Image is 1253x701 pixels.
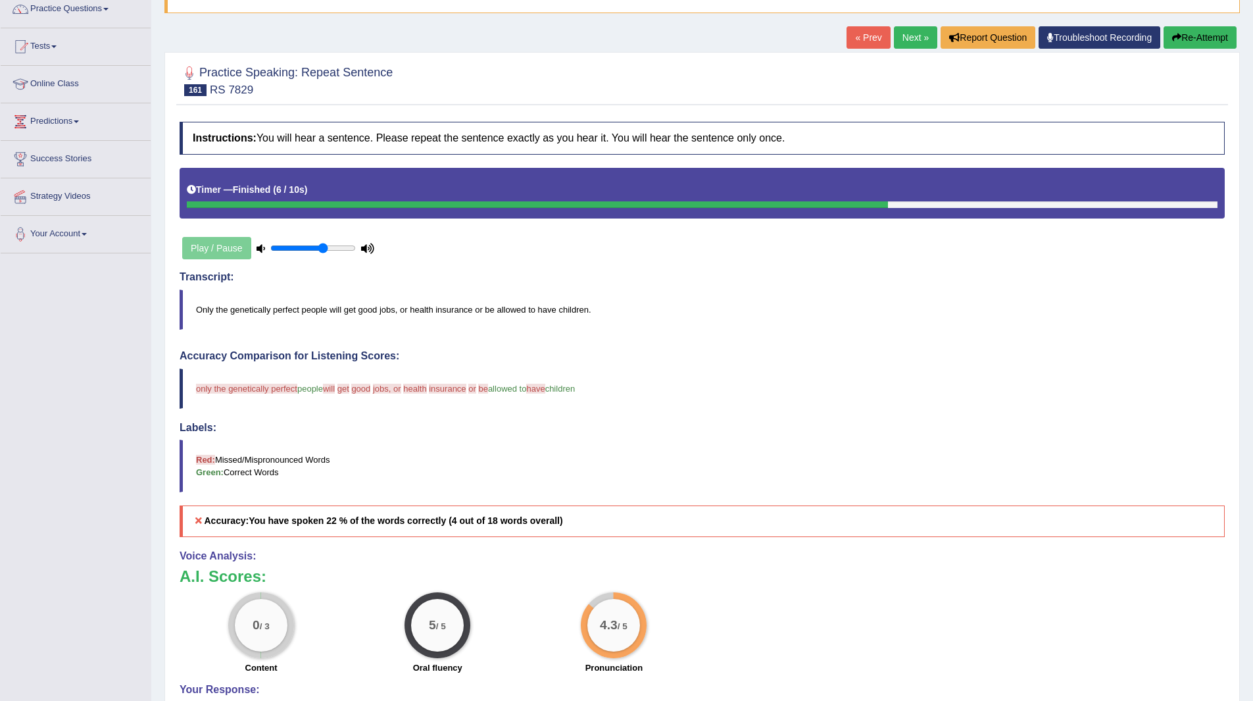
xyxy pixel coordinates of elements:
[1164,26,1237,49] button: Re-Attempt
[180,440,1225,492] blockquote: Missed/Mispronounced Words Correct Words
[478,384,487,394] span: be
[187,185,307,195] h5: Timer —
[1,66,151,99] a: Online Class
[618,621,627,631] small: / 5
[1,178,151,211] a: Strategy Videos
[351,384,370,394] span: good
[1,141,151,174] a: Success Stories
[305,184,308,195] b: )
[180,271,1225,283] h4: Transcript:
[297,384,323,394] span: people
[180,350,1225,362] h4: Accuracy Comparison for Listening Scores:
[337,384,349,394] span: get
[1,103,151,136] a: Predictions
[276,184,305,195] b: 6 / 10s
[585,662,643,674] label: Pronunciation
[180,567,266,585] b: A.I. Scores:
[323,384,335,394] span: will
[273,184,276,195] b: (
[180,290,1225,330] blockquote: Only the genetically perfect people will get good jobs, or health insurance or be allowed to have...
[196,455,215,465] b: Red:
[249,515,562,526] b: You have spoken 22 % of the words correctly (4 out of 18 words overall)
[545,384,576,394] span: children
[180,506,1225,536] h5: Accuracy:
[184,84,207,96] span: 161
[1,216,151,249] a: Your Account
[429,384,466,394] span: insurance
[260,621,270,631] small: / 3
[488,384,527,394] span: allowed to
[1039,26,1160,49] a: Troubleshoot Recording
[210,84,253,96] small: RS 7829
[245,662,278,674] label: Content
[847,26,890,49] a: « Prev
[253,618,260,633] big: 0
[180,684,1225,696] h4: Your Response:
[373,384,401,394] span: jobs, or
[526,384,545,394] span: have
[180,422,1225,434] h4: Labels:
[403,384,426,394] span: health
[196,467,224,477] b: Green:
[468,384,476,394] span: or
[413,662,462,674] label: Oral fluency
[196,384,297,394] span: only the genetically perfect
[233,184,271,195] b: Finished
[894,26,937,49] a: Next »
[600,618,618,633] big: 4.3
[941,26,1035,49] button: Report Question
[429,618,436,633] big: 5
[193,132,257,143] b: Instructions:
[436,621,446,631] small: / 5
[180,122,1225,155] h4: You will hear a sentence. Please repeat the sentence exactly as you hear it. You will hear the se...
[1,28,151,61] a: Tests
[180,550,1225,562] h4: Voice Analysis:
[180,63,393,96] h2: Practice Speaking: Repeat Sentence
